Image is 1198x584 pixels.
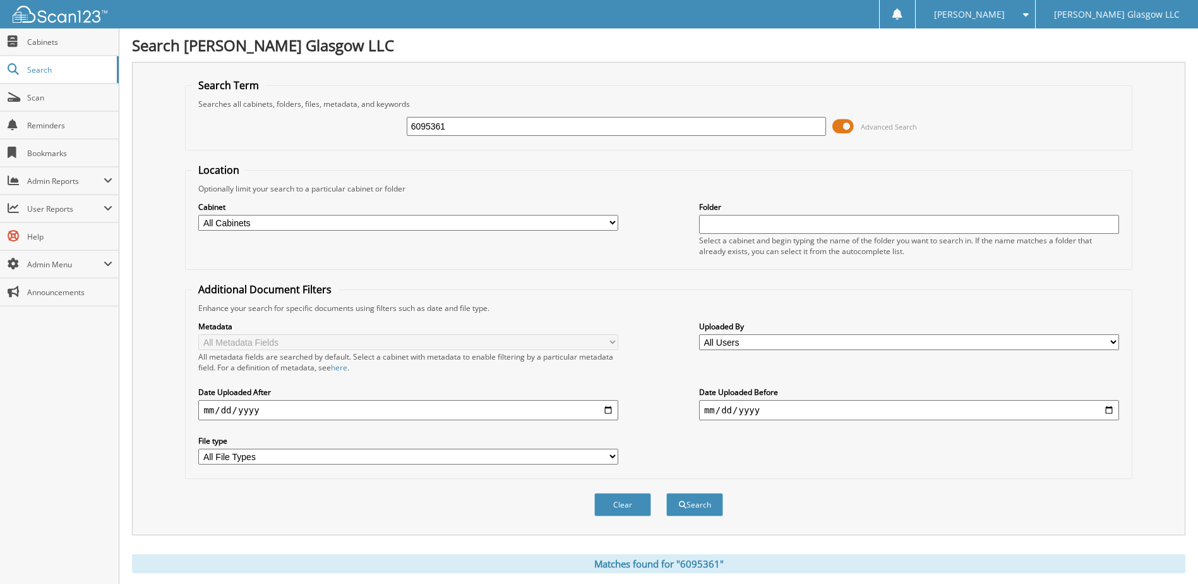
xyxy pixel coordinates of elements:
[594,493,651,516] button: Clear
[699,400,1119,420] input: end
[699,235,1119,257] div: Select a cabinet and begin typing the name of the folder you want to search in. If the name match...
[27,120,112,131] span: Reminders
[198,202,618,212] label: Cabinet
[699,387,1119,398] label: Date Uploaded Before
[1054,11,1180,18] span: [PERSON_NAME] Glasgow LLC
[132,554,1185,573] div: Matches found for "6095361"
[699,321,1119,332] label: Uploaded By
[27,92,112,103] span: Scan
[198,321,618,332] label: Metadata
[192,163,246,177] legend: Location
[132,35,1185,56] h1: Search [PERSON_NAME] Glasgow LLC
[934,11,1005,18] span: [PERSON_NAME]
[198,387,618,398] label: Date Uploaded After
[699,202,1119,212] label: Folder
[27,231,112,242] span: Help
[27,148,112,159] span: Bookmarks
[13,6,107,23] img: scan123-logo-white.svg
[192,183,1125,194] div: Optionally limit your search to a particular cabinet or folder
[192,78,265,92] legend: Search Term
[27,176,104,186] span: Admin Reports
[192,99,1125,109] div: Searches all cabinets, folders, files, metadata, and keywords
[27,287,112,298] span: Announcements
[192,283,338,296] legend: Additional Document Filters
[192,303,1125,313] div: Enhance your search for specific documents using filters such as date and file type.
[27,37,112,47] span: Cabinets
[198,351,618,373] div: All metadata fields are searched by default. Select a cabinet with metadata to enable filtering b...
[331,362,347,373] a: here
[666,493,723,516] button: Search
[198,435,618,446] label: File type
[861,122,917,131] span: Advanced Search
[27,259,104,270] span: Admin Menu
[198,400,618,420] input: start
[27,204,104,214] span: User Reports
[27,64,111,75] span: Search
